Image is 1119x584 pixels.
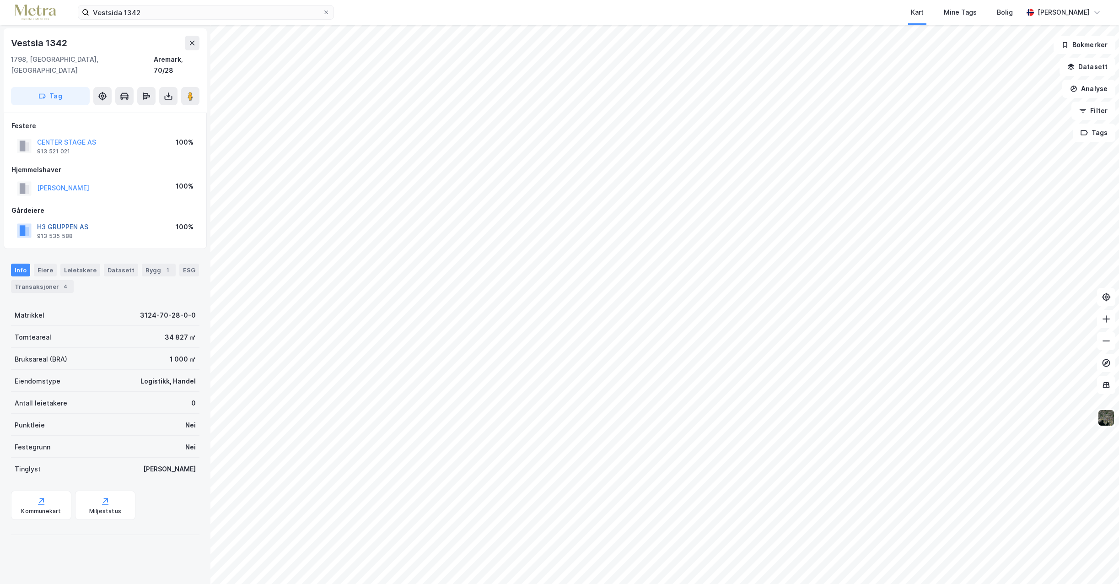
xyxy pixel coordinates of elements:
[11,280,74,293] div: Transaksjoner
[154,54,199,76] div: Aremark, 70/28
[37,233,73,240] div: 913 535 588
[89,508,121,515] div: Miljøstatus
[140,376,196,387] div: Logistikk, Handel
[140,310,196,321] div: 3124-70-28-0-0
[60,264,100,276] div: Leietakere
[997,7,1013,18] div: Bolig
[179,264,199,276] div: ESG
[191,398,196,409] div: 0
[11,36,69,50] div: Vestsia 1342
[11,205,199,216] div: Gårdeiere
[1062,80,1115,98] button: Analyse
[15,332,51,343] div: Tomteareal
[15,376,60,387] div: Eiendomstype
[104,264,138,276] div: Datasett
[89,5,323,19] input: Søk på adresse, matrikkel, gårdeiere, leietakere eller personer
[911,7,924,18] div: Kart
[1054,36,1115,54] button: Bokmerker
[185,420,196,431] div: Nei
[185,442,196,453] div: Nei
[143,464,196,475] div: [PERSON_NAME]
[1073,124,1115,142] button: Tags
[11,54,154,76] div: 1798, [GEOGRAPHIC_DATA], [GEOGRAPHIC_DATA]
[176,181,194,192] div: 100%
[176,137,194,148] div: 100%
[34,264,57,276] div: Eiere
[21,508,61,515] div: Kommunekart
[11,120,199,131] div: Festere
[142,264,176,276] div: Bygg
[170,354,196,365] div: 1 000 ㎡
[15,420,45,431] div: Punktleie
[37,148,70,155] div: 913 521 021
[61,282,70,291] div: 4
[15,442,50,453] div: Festegrunn
[176,222,194,233] div: 100%
[11,264,30,276] div: Info
[1097,409,1115,427] img: 9k=
[11,87,90,105] button: Tag
[1038,7,1090,18] div: [PERSON_NAME]
[165,332,196,343] div: 34 827 ㎡
[1071,102,1115,120] button: Filter
[1073,540,1119,584] iframe: Chat Widget
[15,354,67,365] div: Bruksareal (BRA)
[15,5,56,21] img: metra-logo.256734c3b2bbffee19d4.png
[1060,58,1115,76] button: Datasett
[163,265,172,275] div: 1
[944,7,977,18] div: Mine Tags
[15,464,41,475] div: Tinglyst
[15,310,44,321] div: Matrikkel
[11,164,199,175] div: Hjemmelshaver
[15,398,67,409] div: Antall leietakere
[1073,540,1119,584] div: Kontrollprogram for chat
